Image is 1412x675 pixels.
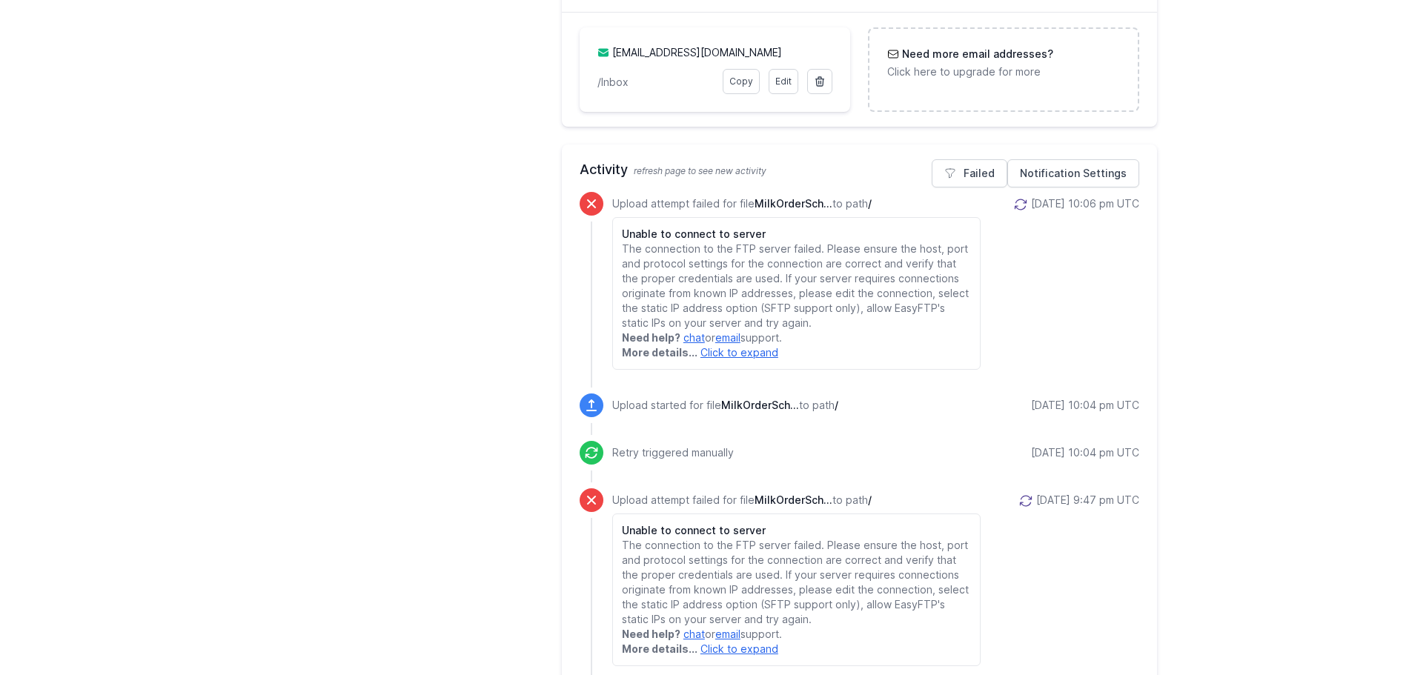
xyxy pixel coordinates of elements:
[597,75,714,90] p: /Inbox
[868,493,872,506] span: /
[612,196,981,211] p: Upload attempt failed for file to path
[683,628,705,640] a: chat
[899,47,1053,61] h3: Need more email addresses?
[634,165,766,176] span: refresh page to see new activity
[580,159,1139,180] h2: Activity
[835,399,838,411] span: /
[715,628,740,640] a: email
[622,331,680,344] strong: Need help?
[1031,196,1139,211] div: [DATE] 10:06 pm UTC
[622,628,680,640] strong: Need help?
[622,346,697,359] strong: More details...
[715,331,740,344] a: email
[612,493,981,508] p: Upload attempt failed for file to path
[622,242,971,330] p: The connection to the FTP server failed. Please ensure the host, port and protocol settings for t...
[721,399,799,411] span: MilkOrderSchedule_0826_22_04_19.CSV
[769,69,798,94] a: Edit
[622,227,971,242] h6: Unable to connect to server
[868,197,872,210] span: /
[700,642,778,655] a: Click to expand
[869,29,1137,97] a: Need more email addresses? Click here to upgrade for more
[1031,398,1139,413] div: [DATE] 10:04 pm UTC
[612,46,782,59] a: [EMAIL_ADDRESS][DOMAIN_NAME]
[622,627,971,642] p: or support.
[612,398,838,413] p: Upload started for file to path
[932,159,1007,187] a: Failed
[887,64,1119,79] p: Click here to upgrade for more
[1338,601,1394,657] iframe: Drift Widget Chat Controller
[622,538,971,627] p: The connection to the FTP server failed. Please ensure the host, port and protocol settings for t...
[1036,493,1139,508] div: [DATE] 9:47 pm UTC
[612,445,734,460] p: Retry triggered manually
[683,331,705,344] a: chat
[622,642,697,655] strong: More details...
[1007,159,1139,187] a: Notification Settings
[723,69,760,94] a: Copy
[700,346,778,359] a: Click to expand
[755,197,832,210] span: MilkOrderSchedule_0826_22_04_19.CSV
[622,523,971,538] h6: Unable to connect to server
[622,330,971,345] p: or support.
[1031,445,1139,460] div: [DATE] 10:04 pm UTC
[755,493,832,506] span: MilkOrderSchedule_0826_22_04_19.CSV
